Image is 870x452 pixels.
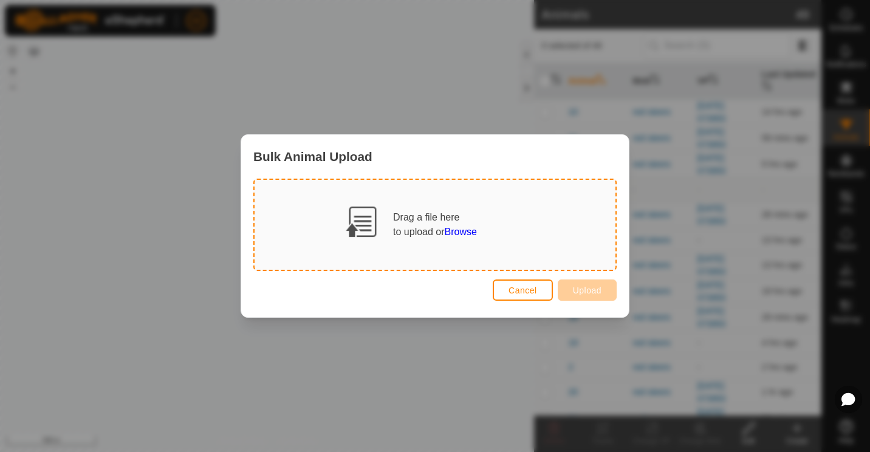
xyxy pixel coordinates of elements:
span: Bulk Animal Upload [253,147,372,166]
div: to upload or [393,225,477,239]
div: Drag a file here [393,210,477,239]
button: Upload [558,279,617,301]
span: Cancel [509,286,537,295]
span: Upload [573,286,601,295]
button: Cancel [493,279,553,301]
span: Browse [445,227,477,237]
